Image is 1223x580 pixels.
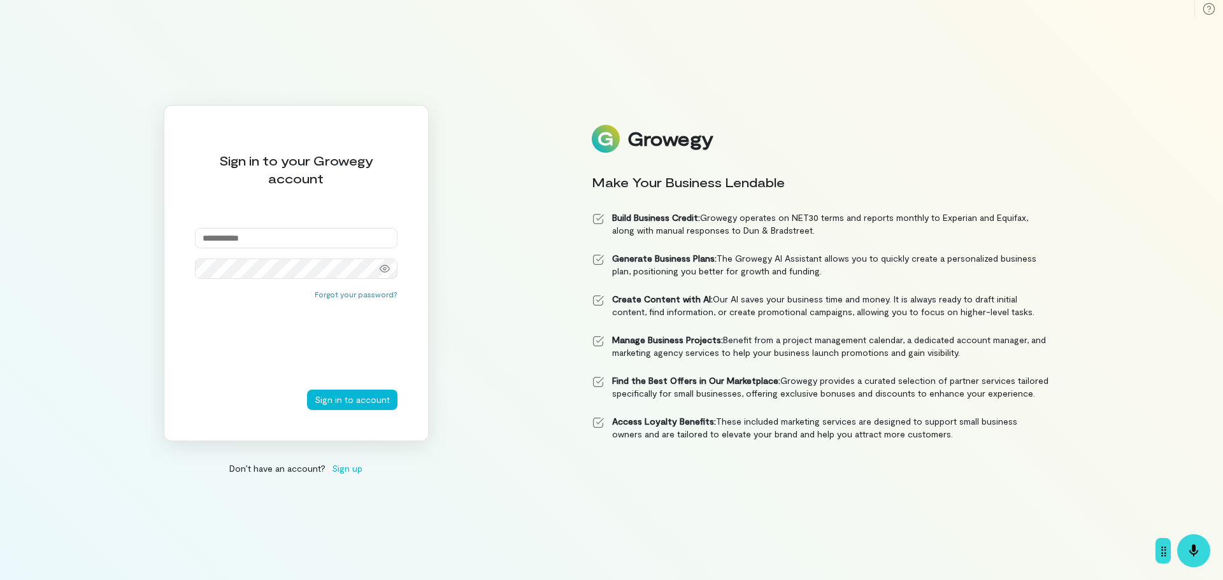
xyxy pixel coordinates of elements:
[592,415,1049,441] li: These included marketing services are designed to support small business owners and are tailored ...
[612,212,700,223] strong: Build Business Credit:
[612,253,717,264] strong: Generate Business Plans:
[315,289,397,299] button: Forgot your password?
[307,390,397,410] button: Sign in to account
[592,211,1049,237] li: Growegy operates on NET30 terms and reports monthly to Experian and Equifax, along with manual re...
[612,375,780,386] strong: Find the Best Offers in Our Marketplace:
[612,334,723,345] strong: Manage Business Projects:
[164,462,429,475] div: Don’t have an account?
[592,173,1049,191] div: Make Your Business Lendable
[627,128,713,150] div: Growegy
[592,334,1049,359] li: Benefit from a project management calendar, a dedicated account manager, and marketing agency ser...
[612,294,713,304] strong: Create Content with AI:
[332,462,362,475] span: Sign up
[592,252,1049,278] li: The Growegy AI Assistant allows you to quickly create a personalized business plan, positioning y...
[1155,538,1171,563] button: ⣿
[592,293,1049,318] li: Our AI saves your business time and money. It is always ready to draft initial content, find info...
[592,125,620,153] img: Logo
[592,374,1049,400] li: Growegy provides a curated selection of partner services tailored specifically for small business...
[612,416,716,427] strong: Access Loyalty Benefits:
[195,152,397,187] div: Sign in to your Growegy account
